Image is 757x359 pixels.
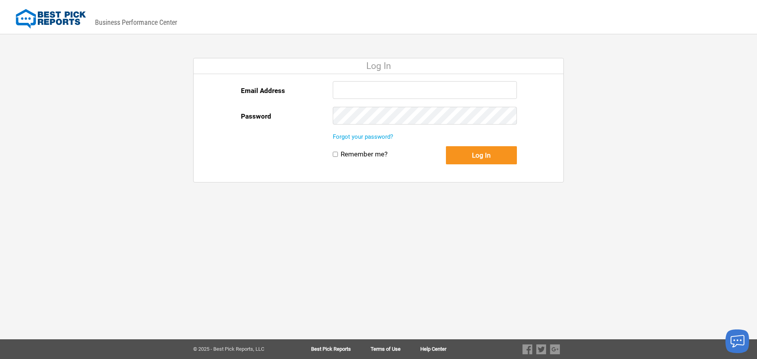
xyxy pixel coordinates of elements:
a: Terms of Use [371,346,420,352]
div: © 2025 - Best Pick Reports, LLC [193,346,286,352]
a: Help Center [420,346,446,352]
a: Best Pick Reports [311,346,371,352]
button: Launch chat [725,329,749,353]
label: Email Address [241,81,285,100]
div: Log In [194,58,563,74]
label: Password [241,107,271,126]
label: Remember me? [341,150,388,158]
img: Best Pick Reports Logo [16,9,86,29]
button: Log In [446,146,517,164]
a: Forgot your password? [333,133,393,140]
